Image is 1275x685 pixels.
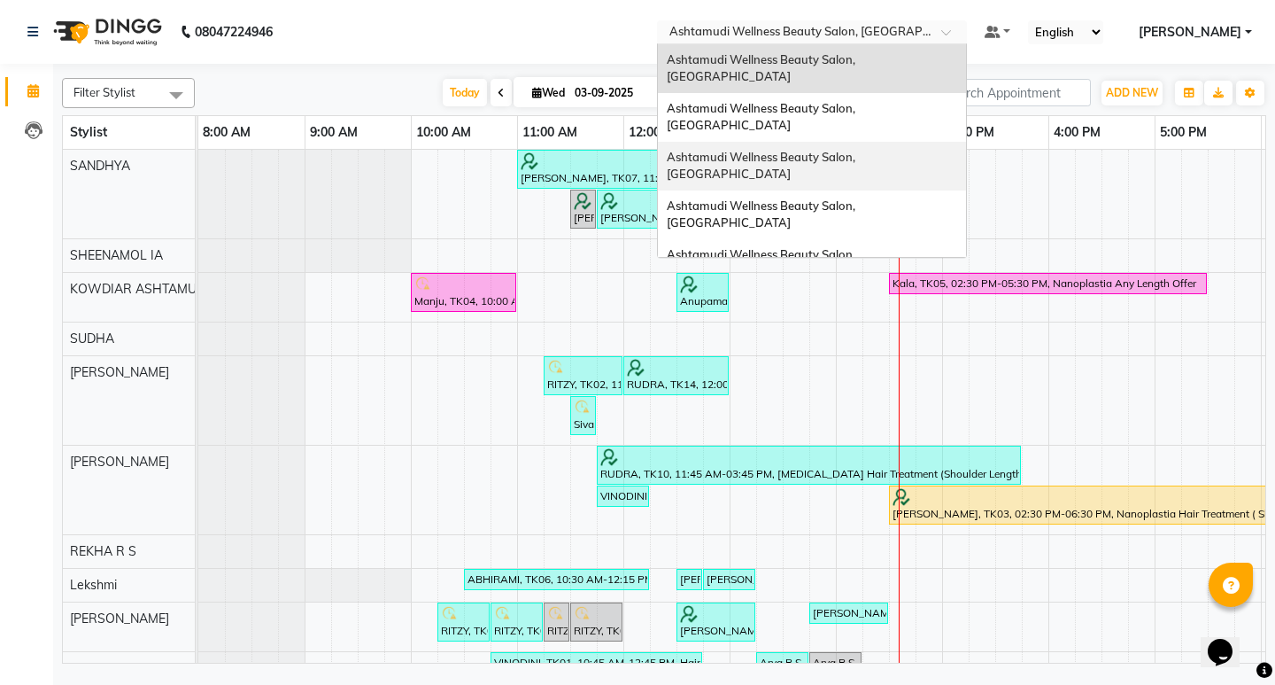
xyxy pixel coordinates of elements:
ng-dropdown-panel: Options list [657,43,967,258]
a: 11:00 AM [518,120,582,145]
div: RITZY, TK02, 10:15 AM-10:45 AM, Full Arm Waxing [439,605,488,639]
div: RITZY, TK02, 11:30 AM-12:00 PM, Upper Lip Threading [572,605,621,639]
div: [PERSON_NAME], TK09, 11:45 AM-01:15 PM, ROOT TOUCH UP (AMONIA FREE) CROWN PORTION,Oxy Bleach [599,192,753,226]
div: [PERSON_NAME], TK13, 12:30 PM-12:45 PM, Eyebrows Threading [678,572,700,588]
iframe: chat widget [1201,614,1257,667]
a: 5:00 PM [1155,120,1211,145]
div: Sivameena, TK08, 11:30 AM-11:45 AM, Eyebrows Threading [572,399,594,432]
div: [PERSON_NAME], TK07, 11:00 AM-12:30 PM, ROOT TOUCH UP (AMONIA FREE) CROWN PORTION,Aroma Pedicure [519,152,674,186]
span: SANDHYA [70,158,130,174]
span: ADD NEW [1106,86,1158,99]
span: Anju G [70,660,108,676]
span: Ashtamudi Wellness Beauty Salon, [GEOGRAPHIC_DATA] [667,247,858,279]
div: ABHIRAMI, TK06, 10:30 AM-12:15 PM, Anti-Dandruff Treatment,Eyebrows Threading,Child Cut [466,572,647,588]
div: Arya P S, TK15, 01:15 PM-01:45 PM, Full Arm Waxing [758,655,807,671]
div: [PERSON_NAME], TK13, 12:45 PM-01:15 PM, Upper Lip Threading [705,572,753,588]
a: 12:00 PM [624,120,687,145]
span: Lekshmi [70,577,117,593]
span: [PERSON_NAME] [70,364,169,380]
b: 08047224946 [195,7,273,57]
a: 9:00 AM [305,120,362,145]
span: [PERSON_NAME] [70,611,169,627]
div: RUDRA, TK14, 12:00 PM-01:00 PM, Anti-Dandruff Treatment With Spa [625,359,727,393]
span: Today [443,79,487,106]
div: RUDRA, TK10, 11:45 AM-03:45 PM, [MEDICAL_DATA] Hair Treatment (Shoulder Length) [599,448,1019,482]
a: 4:00 PM [1049,120,1105,145]
span: SHEENAMOL IA [70,247,163,263]
a: 8:00 AM [198,120,255,145]
img: logo [45,7,166,57]
span: KOWDIAR ASHTAMUDI [70,281,209,297]
div: VINODINI, TK01, 11:45 AM-12:15 PM, Child Cut [599,488,647,504]
div: Kala, TK05, 02:30 PM-05:30 PM, Nanoplastia Any Length Offer [891,276,1205,292]
a: 3:00 PM [943,120,999,145]
span: Ashtamudi Wellness Beauty Salon, [GEOGRAPHIC_DATA] [667,150,858,182]
div: Arya P S, TK15, 01:45 PM-02:15 PM, Full Face Waxing [811,655,860,671]
span: Ashtamudi Wellness Beauty Salon, [GEOGRAPHIC_DATA] [667,52,858,84]
div: [PERSON_NAME], TK17, 01:45 PM-02:30 PM, Eyebrows Threading,Upper Lip Threading [811,605,886,621]
div: RITZY, TK02, 11:15 AM-11:30 AM, Eyebrows Threading [545,605,568,639]
input: 2025-09-03 [569,80,658,106]
input: Search Appointment [936,79,1091,106]
span: Ashtamudi Wellness Beauty Salon, [GEOGRAPHIC_DATA] [667,101,858,133]
div: [PERSON_NAME], TK16, 12:30 PM-01:15 PM, Eyebrows Threading,Upper Lip Threading [678,605,753,639]
div: RITZY, TK02, 11:15 AM-12:00 PM, Eyebrows Threading,Upper Lip Threading [545,359,621,393]
span: Filter Stylist [73,85,135,99]
span: Stylist [70,124,107,140]
span: Wed [528,86,569,99]
span: SUDHA [70,331,114,346]
button: ADD NEW [1101,81,1163,105]
div: VINODINI, TK01, 10:45 AM-12:45 PM, Hair Spa,Stemcell Facial [492,655,700,671]
span: REKHA R S [70,543,136,559]
span: [PERSON_NAME] [70,454,169,470]
div: [PERSON_NAME], TK07, 11:30 AM-11:45 AM, Chin Threading [572,192,594,226]
span: Ashtamudi Wellness Beauty Salon, [GEOGRAPHIC_DATA] [667,198,858,230]
a: 10:00 AM [412,120,475,145]
div: Anupama, TK12, 12:30 PM-01:00 PM, Saree Draping [678,276,727,309]
div: Manju, TK04, 10:00 AM-11:00 AM, Anti-Dandruff Treatment With Spa [413,276,514,309]
div: RITZY, TK02, 10:45 AM-11:15 AM, Under Arm Waxing [492,605,541,639]
span: [PERSON_NAME] [1139,23,1241,42]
